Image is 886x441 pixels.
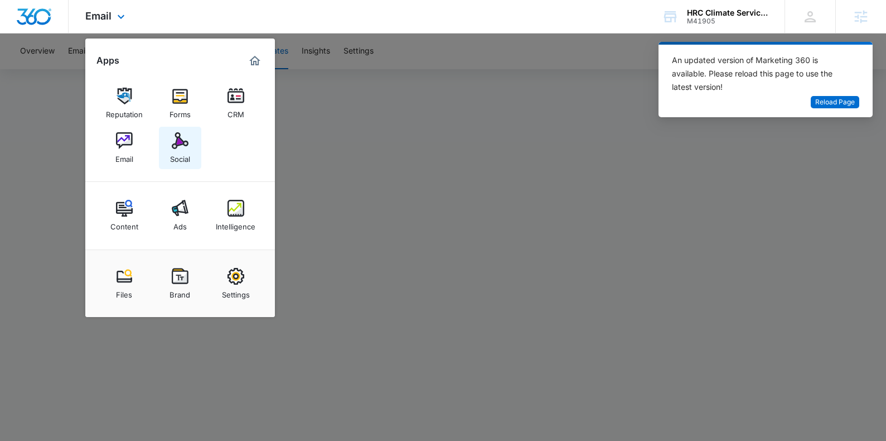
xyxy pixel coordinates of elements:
[159,127,201,169] a: Social
[687,8,768,17] div: account name
[170,285,190,299] div: Brand
[222,285,250,299] div: Settings
[110,217,138,231] div: Content
[170,149,190,164] div: Social
[159,262,201,305] a: Brand
[215,194,257,237] a: Intelligence
[103,82,146,124] a: Reputation
[227,104,244,119] div: CRM
[815,97,855,108] span: Reload Page
[106,104,143,119] div: Reputation
[116,285,132,299] div: Files
[173,217,187,231] div: Ads
[687,17,768,25] div: account id
[103,262,146,305] a: Files
[96,55,119,66] h2: Apps
[103,194,146,237] a: Content
[811,96,859,109] button: Reload Page
[216,217,255,231] div: Intelligence
[115,149,133,164] div: Email
[215,262,257,305] a: Settings
[246,52,264,70] a: Marketing 360® Dashboard
[159,82,201,124] a: Forms
[103,127,146,169] a: Email
[215,82,257,124] a: CRM
[85,10,112,22] span: Email
[170,104,191,119] div: Forms
[672,54,846,94] div: An updated version of Marketing 360 is available. Please reload this page to use the latest version!
[159,194,201,237] a: Ads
